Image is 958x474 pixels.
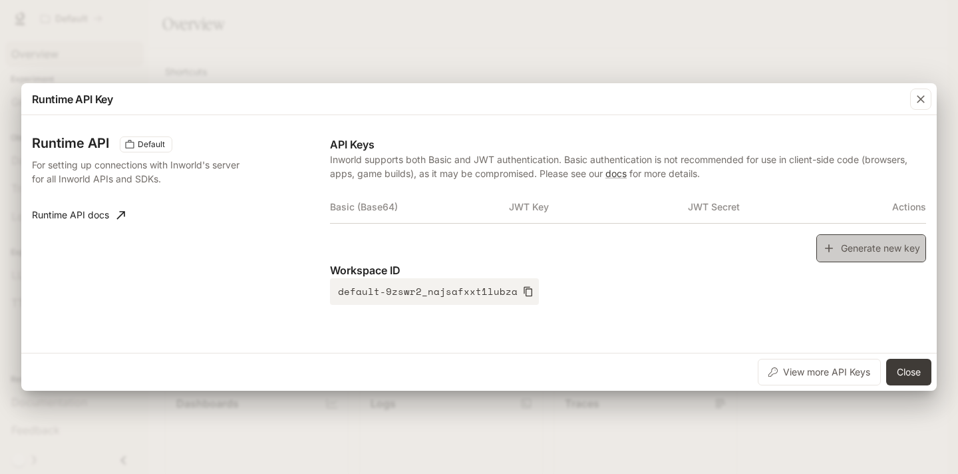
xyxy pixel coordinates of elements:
p: For setting up connections with Inworld's server for all Inworld APIs and SDKs. [32,158,247,186]
h3: Runtime API [32,136,109,150]
p: Inworld supports both Basic and JWT authentication. Basic authentication is not recommended for u... [330,152,926,180]
th: Basic (Base64) [330,191,509,223]
th: JWT Key [509,191,688,223]
p: Workspace ID [330,262,926,278]
button: default-9zswr2_najsafxxt1lubza [330,278,539,305]
a: Runtime API docs [27,202,130,228]
div: These keys will apply to your current workspace only [120,136,172,152]
p: Runtime API Key [32,91,113,107]
a: docs [605,168,627,179]
button: Generate new key [816,234,926,263]
p: API Keys [330,136,926,152]
button: Close [886,359,931,385]
button: View more API Keys [758,359,881,385]
th: JWT Secret [688,191,867,223]
span: Default [132,138,170,150]
th: Actions [866,191,926,223]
